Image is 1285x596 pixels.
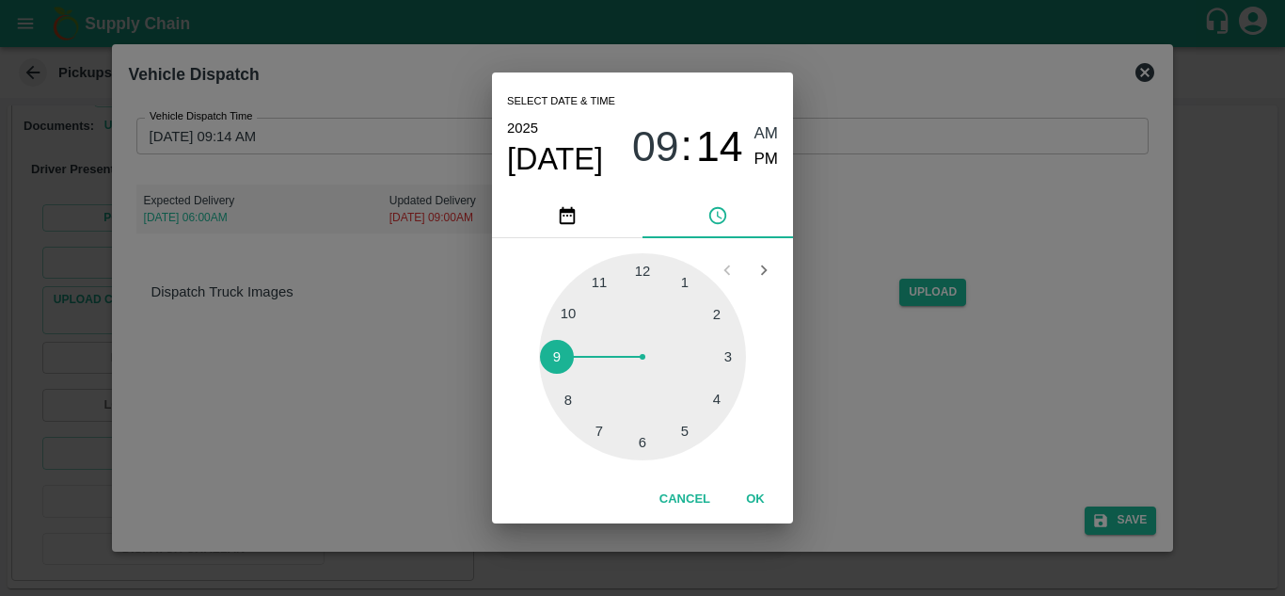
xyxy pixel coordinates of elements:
button: 14 [696,121,743,171]
button: 2025 [507,116,538,140]
button: pick date [492,193,642,238]
span: Select date & time [507,88,615,116]
button: OK [725,483,785,516]
button: PM [754,147,779,172]
button: Cancel [652,483,718,516]
button: 09 [632,121,679,171]
button: [DATE] [507,140,603,178]
span: 14 [696,122,743,171]
button: pick time [642,193,793,238]
span: 09 [632,122,679,171]
button: Open next view [746,252,782,288]
span: : [681,121,692,171]
button: AM [754,121,779,147]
